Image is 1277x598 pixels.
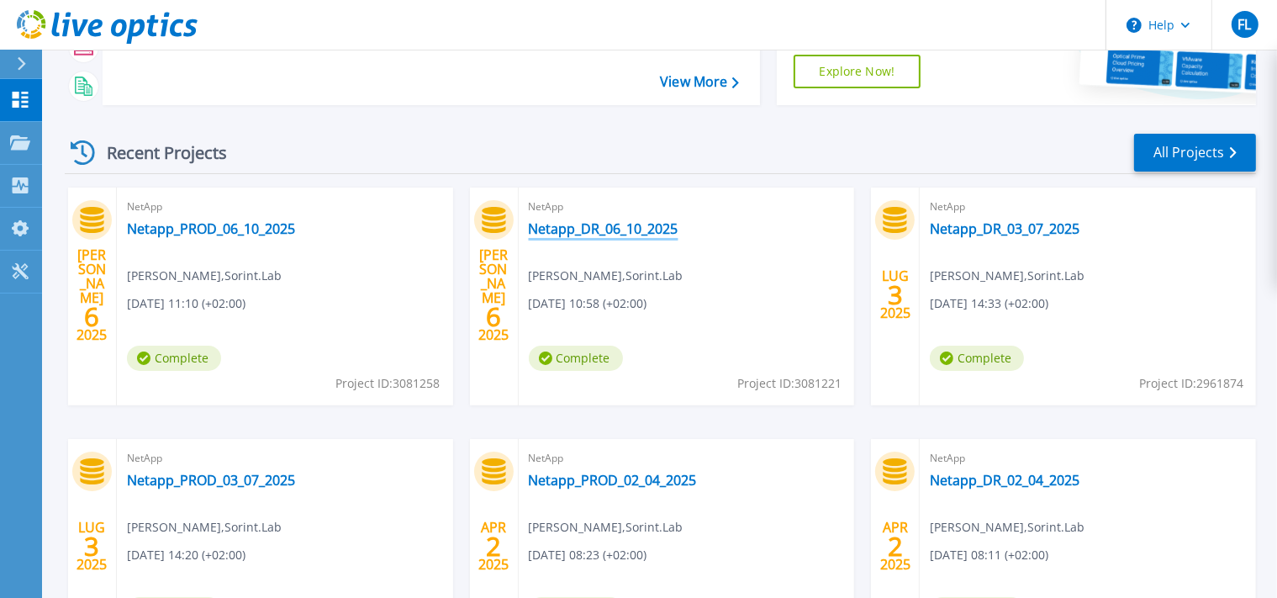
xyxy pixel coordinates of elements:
[529,267,683,285] span: [PERSON_NAME] , Sorint.Lab
[879,516,911,577] div: APR 2025
[478,516,509,577] div: APR 2025
[888,288,903,302] span: 3
[76,264,108,325] div: [PERSON_NAME] 2025
[84,310,99,324] span: 6
[930,518,1084,537] span: [PERSON_NAME] , Sorint.Lab
[127,449,443,468] span: NetApp
[1139,374,1243,393] span: Project ID: 2961874
[486,310,501,324] span: 6
[127,267,282,285] span: [PERSON_NAME] , Sorint.Lab
[486,539,501,553] span: 2
[930,546,1048,564] span: [DATE] 08:11 (+02:00)
[127,346,221,371] span: Complete
[930,449,1246,468] span: NetApp
[930,267,1084,285] span: [PERSON_NAME] , Sorint.Lab
[127,518,282,537] span: [PERSON_NAME] , Sorint.Lab
[930,346,1024,371] span: Complete
[660,74,738,90] a: View More
[1134,134,1256,172] a: All Projects
[529,198,845,216] span: NetApp
[930,472,1079,489] a: Netapp_DR_02_04_2025
[529,449,845,468] span: NetApp
[336,374,441,393] span: Project ID: 3081258
[737,374,842,393] span: Project ID: 3081221
[888,539,903,553] span: 2
[529,472,697,489] a: Netapp_PROD_02_04_2025
[529,294,647,313] span: [DATE] 10:58 (+02:00)
[529,220,678,237] a: Netapp_DR_06_10_2025
[1237,18,1251,31] span: FL
[84,539,99,553] span: 3
[529,518,683,537] span: [PERSON_NAME] , Sorint.Lab
[879,264,911,325] div: LUG 2025
[930,198,1246,216] span: NetApp
[529,546,647,564] span: [DATE] 08:23 (+02:00)
[127,198,443,216] span: NetApp
[76,516,108,577] div: LUG 2025
[529,346,623,371] span: Complete
[930,294,1048,313] span: [DATE] 14:33 (+02:00)
[127,220,295,237] a: Netapp_PROD_06_10_2025
[127,546,245,564] span: [DATE] 14:20 (+02:00)
[65,132,250,173] div: Recent Projects
[127,294,245,313] span: [DATE] 11:10 (+02:00)
[930,220,1079,237] a: Netapp_DR_03_07_2025
[127,472,295,489] a: Netapp_PROD_03_07_2025
[794,55,921,88] a: Explore Now!
[478,264,509,325] div: [PERSON_NAME] 2025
